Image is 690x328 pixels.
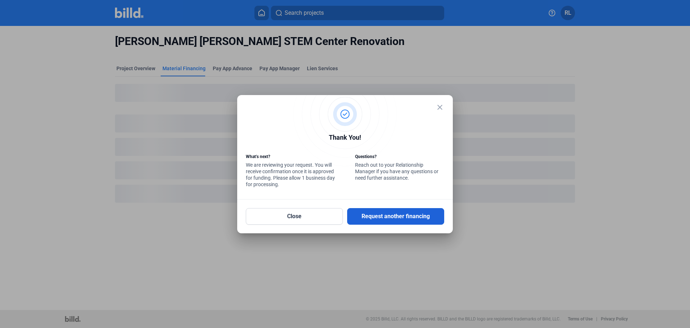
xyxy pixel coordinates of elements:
[246,153,335,189] div: We are reviewing your request. You will receive confirmation once it is approved for funding. Ple...
[347,208,444,225] button: Request another financing
[355,153,444,183] div: Reach out to your Relationship Manager if you have any questions or need further assistance.
[246,208,343,225] button: Close
[355,153,444,162] div: Questions?
[436,103,444,112] mat-icon: close
[246,132,444,144] div: Thank You!
[246,153,335,162] div: What’s next?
